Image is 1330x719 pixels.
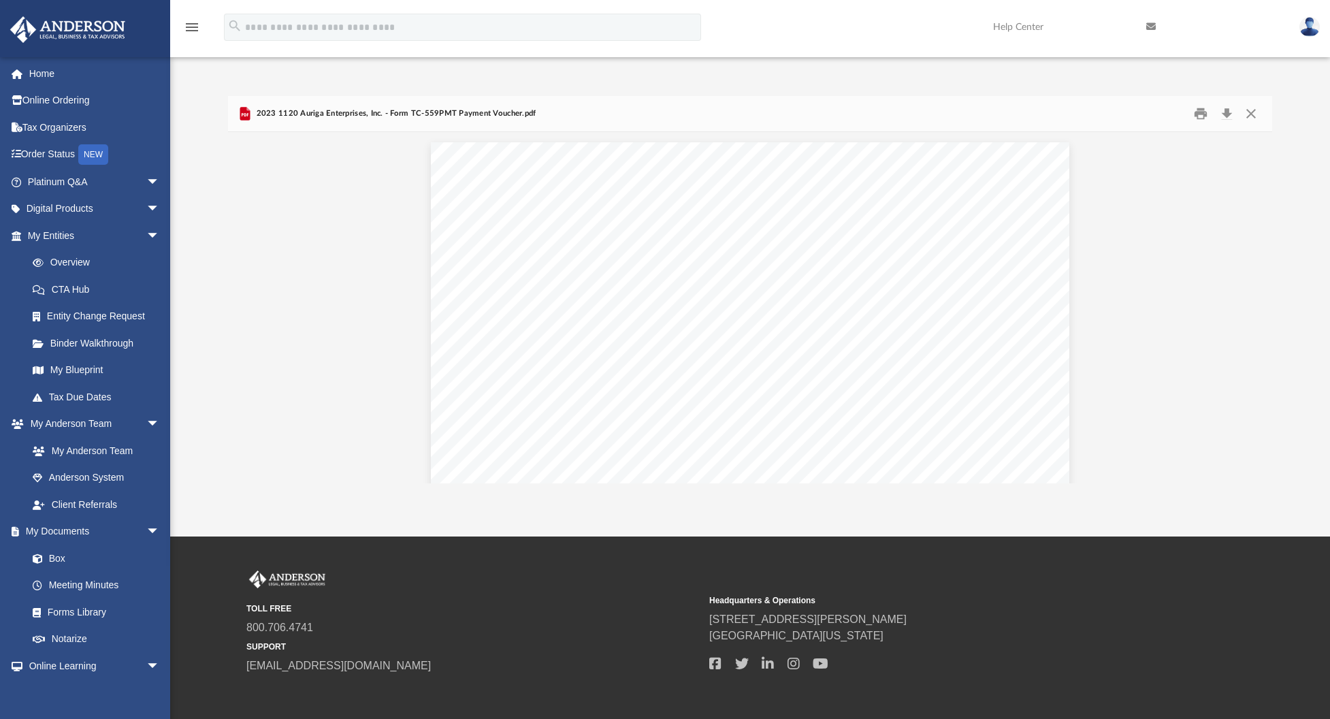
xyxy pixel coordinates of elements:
span: arrow_drop_down [146,411,174,438]
a: Forms Library [19,598,167,626]
button: Close [1238,103,1263,125]
a: [STREET_ADDRESS][PERSON_NAME] [709,613,907,625]
a: My Entitiesarrow_drop_down [10,222,180,249]
span: arrow_drop_down [146,222,174,250]
a: My Blueprint [19,357,174,384]
a: Platinum Q&Aarrow_drop_down [10,168,180,195]
div: Document Viewer [228,132,1272,483]
small: SUPPORT [246,641,700,653]
a: Order StatusNEW [10,141,180,169]
span: arrow_drop_down [146,652,174,680]
a: 800.706.4741 [246,622,313,633]
span: arrow_drop_down [146,195,174,223]
small: TOLL FREE [246,603,700,615]
div: Preview [228,96,1272,483]
div: File preview [228,132,1272,483]
a: [EMAIL_ADDRESS][DOMAIN_NAME] [246,660,431,671]
a: Online Learningarrow_drop_down [10,652,174,680]
a: Client Referrals [19,491,174,518]
i: search [227,18,242,33]
div: NEW [78,144,108,165]
button: Print [1187,103,1214,125]
span: arrow_drop_down [146,518,174,546]
span: arrow_drop_down [146,168,174,196]
img: Anderson Advisors Platinum Portal [246,571,328,588]
img: User Pic [1299,17,1320,37]
a: My Documentsarrow_drop_down [10,518,174,545]
a: Tax Due Dates [19,383,180,411]
a: CTA Hub [19,276,180,303]
a: Anderson System [19,464,174,492]
i: menu [184,19,200,35]
a: My Anderson Team [19,437,167,464]
small: Headquarters & Operations [709,594,1163,607]
a: Overview [19,249,180,276]
a: Tax Organizers [10,114,180,141]
span: 2023 1120 Auriga Enterprises, Inc. - Form TC-559PMT Payment Voucher.pdf [253,108,536,120]
a: Entity Change Request [19,303,180,330]
a: Online Ordering [10,87,180,114]
a: Home [10,60,180,87]
a: menu [184,26,200,35]
a: Digital Productsarrow_drop_down [10,195,180,223]
img: Anderson Advisors Platinum Portal [6,16,129,43]
button: Download [1214,103,1239,125]
a: Meeting Minutes [19,572,174,599]
a: Notarize [19,626,174,653]
a: My Anderson Teamarrow_drop_down [10,411,174,438]
a: Binder Walkthrough [19,330,180,357]
a: Box [19,545,167,572]
a: [GEOGRAPHIC_DATA][US_STATE] [709,630,883,641]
